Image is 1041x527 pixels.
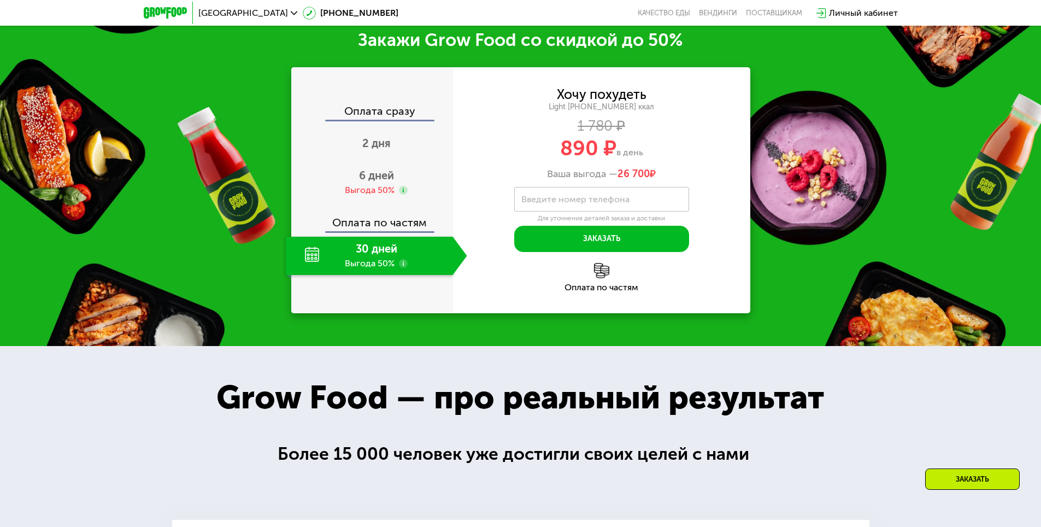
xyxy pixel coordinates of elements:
[560,136,616,161] span: 890 ₽
[453,102,750,112] div: Light [PHONE_NUMBER] ккал
[198,9,288,17] span: [GEOGRAPHIC_DATA]
[829,7,898,20] div: Личный кабинет
[359,169,394,182] span: 6 дней
[699,9,737,17] a: Вендинги
[362,137,391,150] span: 2 дня
[521,196,630,202] label: Введите номер телефона
[292,106,453,120] div: Оплата сразу
[345,184,395,196] div: Выгода 50%
[557,89,646,101] div: Хочу похудеть
[453,283,750,292] div: Оплата по частям
[278,441,763,467] div: Более 15 000 человек уже достигли своих целей с нами
[514,226,689,252] button: Заказать
[925,469,1020,490] div: Заказать
[514,214,689,223] div: Для уточнения деталей заказа и доставки
[617,168,656,180] span: ₽
[746,9,802,17] div: поставщикам
[292,206,453,231] div: Оплата по частям
[638,9,690,17] a: Качество еды
[303,7,398,20] a: [PHONE_NUMBER]
[594,263,609,278] img: l6xcnZfty9opOoJh.png
[453,120,750,132] div: 1 780 ₽
[617,168,650,180] span: 26 700
[192,373,848,422] div: Grow Food — про реальный результат
[453,168,750,180] div: Ваша выгода —
[616,147,643,157] span: в день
